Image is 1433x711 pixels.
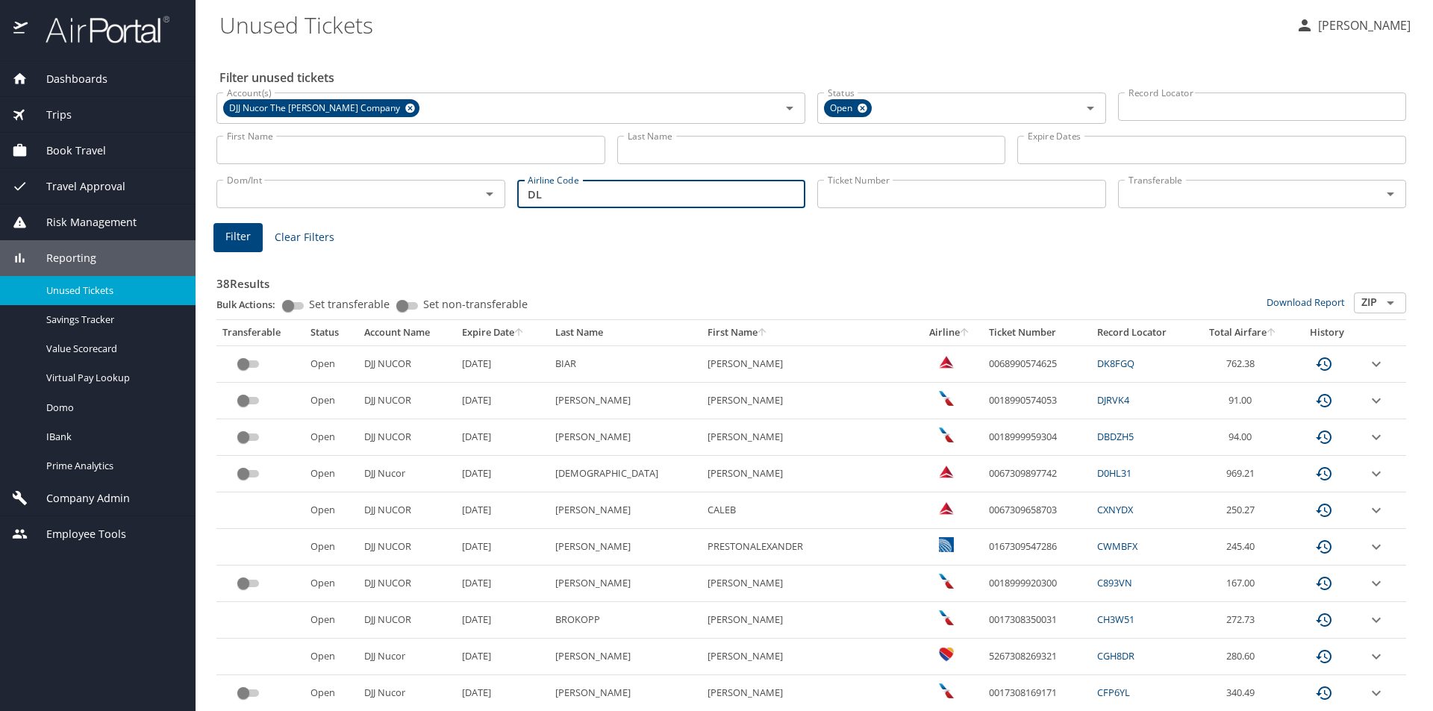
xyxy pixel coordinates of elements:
[549,639,702,675] td: [PERSON_NAME]
[983,383,1091,419] td: 0018990574053
[269,224,340,251] button: Clear Filters
[1097,503,1133,516] a: CXNYDX
[479,184,500,204] button: Open
[939,391,954,406] img: American Airlines
[983,529,1091,566] td: 0167309547286
[983,492,1091,529] td: 0067309658703
[758,328,768,338] button: sort
[939,537,954,552] img: United Airlines
[702,639,917,675] td: [PERSON_NAME]
[1193,566,1294,602] td: 167.00
[1367,574,1385,592] button: expand row
[1097,539,1137,553] a: CWMBFX
[358,320,456,345] th: Account Name
[1267,328,1277,338] button: sort
[28,107,72,123] span: Trips
[702,602,917,639] td: [PERSON_NAME]
[939,574,954,589] img: American Airlines
[305,492,358,529] td: Open
[358,529,456,566] td: DJJ NUCOR
[1193,456,1294,492] td: 969.21
[1097,430,1134,443] a: DBDZH5
[358,492,456,529] td: DJJ NUCOR
[983,602,1091,639] td: 0017308350031
[779,98,800,119] button: Open
[1367,501,1385,519] button: expand row
[456,492,550,529] td: [DATE]
[514,328,525,338] button: sort
[305,566,358,602] td: Open
[1290,12,1417,39] button: [PERSON_NAME]
[358,456,456,492] td: DJJ Nucor
[28,526,126,542] span: Employee Tools
[305,320,358,345] th: Status
[219,66,1409,90] h2: Filter unused tickets
[549,529,702,566] td: [PERSON_NAME]
[1267,295,1345,309] a: Download Report
[456,566,550,602] td: [DATE]
[824,99,872,117] div: Open
[28,250,96,266] span: Reporting
[1380,292,1401,313] button: Open
[702,419,917,456] td: [PERSON_NAME]
[1091,320,1193,345] th: Record Locator
[358,419,456,456] td: DJJ NUCOR
[960,328,970,338] button: sort
[222,326,299,339] div: Transferable
[1367,355,1385,373] button: expand row
[1193,383,1294,419] td: 91.00
[1193,345,1294,382] td: 762.38
[46,371,178,385] span: Virtual Pay Lookup
[213,223,263,252] button: Filter
[549,456,702,492] td: [DEMOGRAPHIC_DATA]
[702,345,917,382] td: [PERSON_NAME]
[549,320,702,345] th: Last Name
[983,566,1091,602] td: 0018999920300
[1080,98,1101,119] button: Open
[305,639,358,675] td: Open
[223,101,409,116] span: DJJ Nucor The [PERSON_NAME] Company
[223,99,419,117] div: DJJ Nucor The [PERSON_NAME] Company
[358,345,456,382] td: DJJ NUCOR
[939,501,954,516] img: Delta Airlines
[549,566,702,602] td: [PERSON_NAME]
[1367,611,1385,629] button: expand row
[305,529,358,566] td: Open
[1367,392,1385,410] button: expand row
[939,647,954,662] img: Southwest Airlines
[219,1,1284,48] h1: Unused Tickets
[1097,686,1130,699] a: CFP6YL
[1193,639,1294,675] td: 280.60
[702,456,917,492] td: [PERSON_NAME]
[939,354,954,369] img: Delta Airlines
[702,492,917,529] td: CALEB
[46,284,178,298] span: Unused Tickets
[1097,393,1129,407] a: DJRVK4
[456,639,550,675] td: [DATE]
[1367,538,1385,556] button: expand row
[702,566,917,602] td: [PERSON_NAME]
[549,602,702,639] td: BROKOPP
[1193,492,1294,529] td: 250.27
[939,683,954,698] img: American Airlines
[983,320,1091,345] th: Ticket Number
[46,430,178,444] span: IBank
[275,228,334,247] span: Clear Filters
[305,419,358,456] td: Open
[456,383,550,419] td: [DATE]
[939,427,954,442] img: American Airlines
[549,419,702,456] td: [PERSON_NAME]
[1367,684,1385,702] button: expand row
[456,602,550,639] td: [DATE]
[702,529,917,566] td: PRESTONALEXANDER
[423,299,528,310] span: Set non-transferable
[1097,357,1134,370] a: DK8FGQ
[456,320,550,345] th: Expire Date
[702,383,917,419] td: [PERSON_NAME]
[1193,529,1294,566] td: 245.40
[305,383,358,419] td: Open
[358,566,456,602] td: DJJ NUCOR
[1367,465,1385,483] button: expand row
[983,456,1091,492] td: 0067309897742
[1380,184,1401,204] button: Open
